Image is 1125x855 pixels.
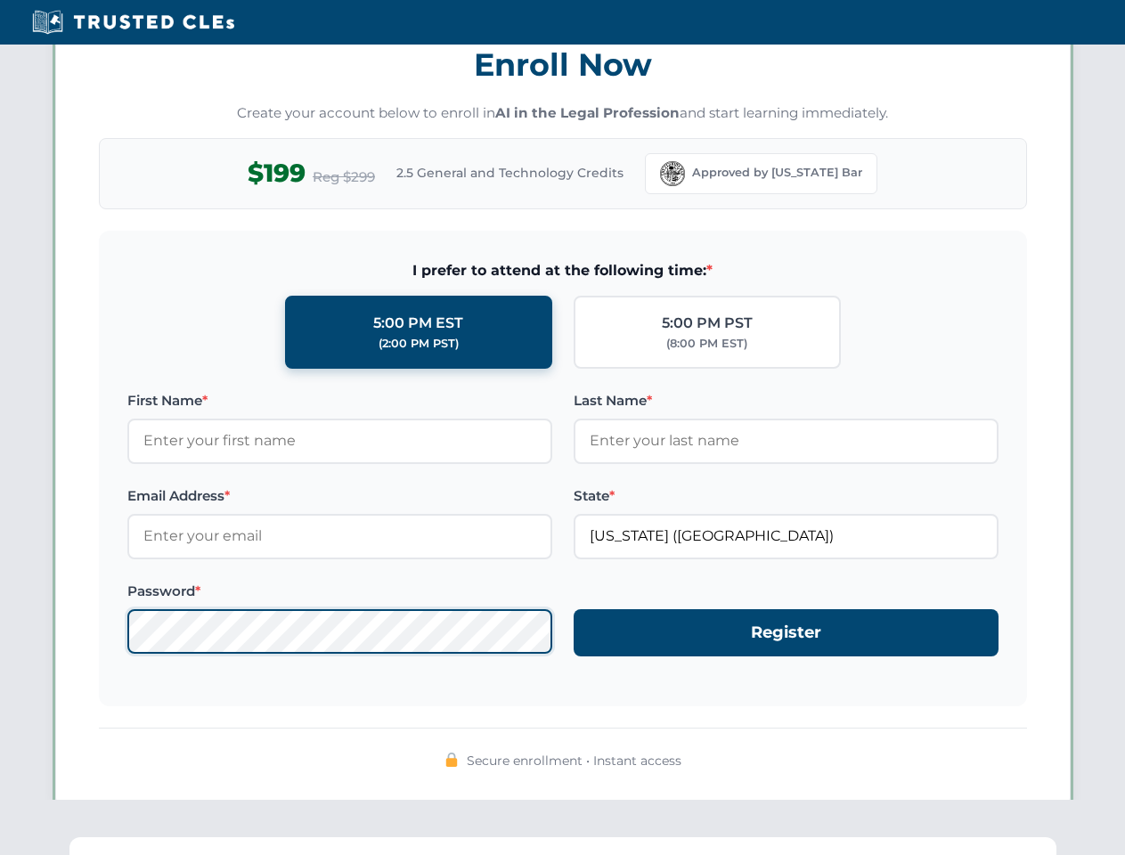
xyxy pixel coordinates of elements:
[666,335,747,353] div: (8:00 PM EST)
[27,9,240,36] img: Trusted CLEs
[127,485,552,507] label: Email Address
[692,164,862,182] span: Approved by [US_STATE] Bar
[313,167,375,188] span: Reg $299
[127,514,552,558] input: Enter your email
[495,104,680,121] strong: AI in the Legal Profession
[248,153,306,193] span: $199
[127,581,552,602] label: Password
[574,485,999,507] label: State
[396,163,624,183] span: 2.5 General and Technology Credits
[127,259,999,282] span: I prefer to attend at the following time:
[127,390,552,411] label: First Name
[574,609,999,656] button: Register
[662,312,753,335] div: 5:00 PM PST
[660,161,685,186] img: Florida Bar
[574,390,999,411] label: Last Name
[373,312,463,335] div: 5:00 PM EST
[467,751,681,770] span: Secure enrollment • Instant access
[99,37,1027,93] h3: Enroll Now
[127,419,552,463] input: Enter your first name
[574,419,999,463] input: Enter your last name
[574,514,999,558] input: Florida (FL)
[444,753,459,767] img: 🔒
[379,335,459,353] div: (2:00 PM PST)
[99,103,1027,124] p: Create your account below to enroll in and start learning immediately.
